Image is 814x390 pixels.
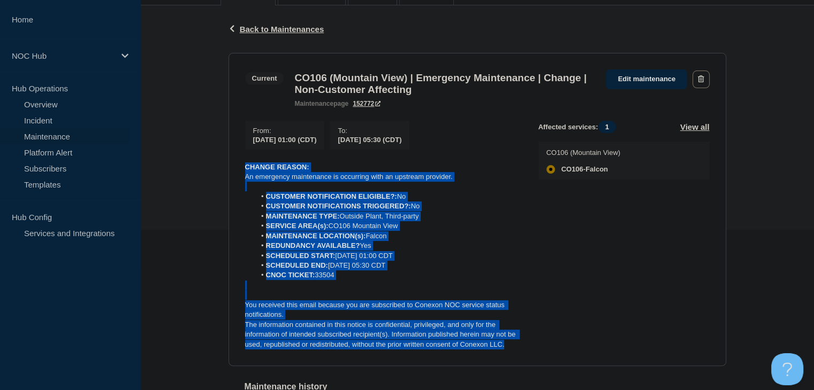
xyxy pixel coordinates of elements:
strong: MAINTENANCE LOCATION(s): [266,232,366,240]
strong: CHANGE REASON: [245,163,309,171]
span: CO106-Falcon [561,165,608,174]
span: [DATE] 01:00 (CDT) [253,136,317,144]
a: 152772 [353,100,381,107]
strong: SERVICE AREA(s): [266,222,329,230]
span: Current [245,72,284,84]
h3: CO106 (Mountain View) | Emergency Maintenance | Change | Non-Customer Affecting [294,72,595,96]
strong: SCHEDULED END: [266,261,328,269]
p: To : [338,127,401,135]
strong: CUSTOMER NOTIFICATIONS TRIGGERED?: [266,202,411,210]
li: Falcon [255,231,521,241]
li: Outside Plant, Third-party [255,212,521,221]
p: From : [253,127,317,135]
span: maintenance [294,100,333,107]
p: You received this email because you are subscribed to Conexon NOC service status notifications. [245,300,521,320]
div: affected [546,165,555,174]
button: View all [680,121,710,133]
strong: MAINTENANCE TYPE: [266,212,340,220]
p: NOC Hub [12,51,115,60]
span: Back to Maintenances [240,25,324,34]
span: 1 [598,121,616,133]
iframe: Help Scout Beacon - Open [771,353,803,385]
li: No [255,192,521,201]
li: 33504 [255,270,521,280]
li: [DATE] 05:30 CDT [255,261,521,270]
span: [DATE] 05:30 (CDT) [338,136,401,144]
li: [DATE] 01:00 CDT [255,251,521,261]
a: Edit maintenance [606,69,687,89]
strong: CUSTOMER NOTIFICATION ELIGIBLE?: [266,192,397,200]
button: Back to Maintenances [229,25,324,34]
li: No [255,201,521,211]
p: page [294,100,348,107]
strong: REDUNDANCY AVAILABLE? [266,241,360,249]
p: CO106 (Mountain View) [546,149,621,157]
p: The information contained in this notice is confidential, privileged, and only for the informatio... [245,320,521,349]
li: Yes [255,241,521,251]
p: An emergency maintenance is occurring with an upstream provider. [245,172,521,182]
li: CO106 Mountain View [255,221,521,231]
strong: CNOC TICKET: [266,271,315,279]
strong: SCHEDULED START: [266,252,336,260]
span: Affected services: [538,121,621,133]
